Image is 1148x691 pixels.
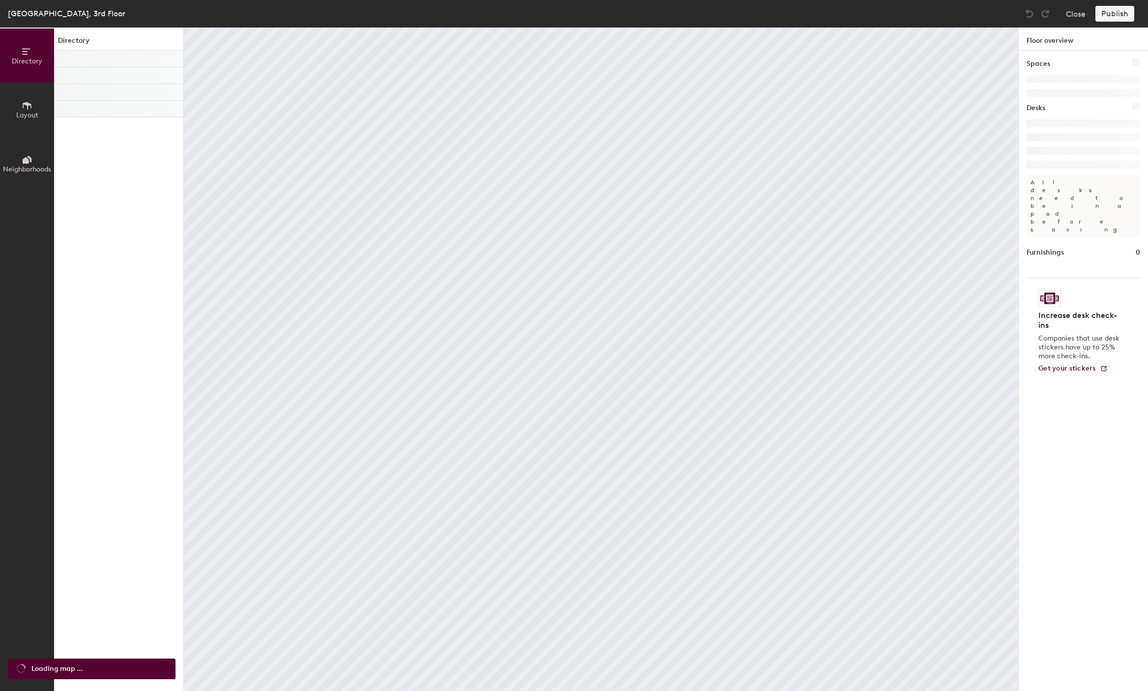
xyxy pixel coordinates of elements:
h1: 0 [1136,247,1140,258]
span: Neighborhoods [3,165,51,173]
p: Companies that use desk stickers have up to 25% more check-ins. [1038,334,1122,361]
h1: Directory [54,35,183,51]
span: Loading map ... [31,663,83,674]
h1: Furnishings [1027,247,1064,258]
h1: Desks [1027,103,1045,114]
span: Layout [16,111,38,119]
a: Get your stickers [1038,365,1108,373]
h4: Increase desk check-ins [1038,311,1122,330]
button: Close [1066,6,1086,22]
h1: Floor overview [1019,28,1148,51]
img: Redo [1040,9,1050,19]
h1: Spaces [1027,58,1050,69]
img: Sticker logo [1038,290,1061,307]
span: Get your stickers [1038,364,1096,373]
img: Undo [1025,9,1034,19]
p: All desks need to be in a pod before saving [1027,174,1140,237]
span: Directory [12,57,42,65]
div: [GEOGRAPHIC_DATA], 3rd Floor [8,7,125,20]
